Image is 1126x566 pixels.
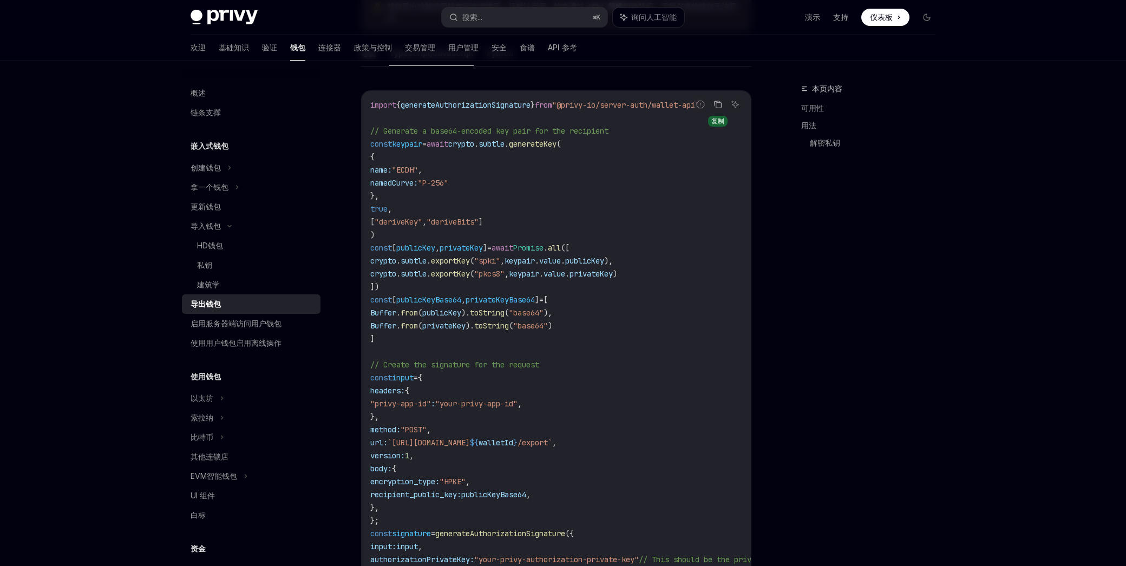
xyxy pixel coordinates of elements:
[370,399,431,409] span: "privy-app-id"
[440,243,483,253] span: privateKey
[548,321,552,331] span: )
[409,451,414,460] span: ,
[431,256,470,266] span: exportKey
[370,165,392,175] span: name:
[182,275,320,294] a: 建筑学
[513,321,548,331] span: "base64"
[370,334,375,344] span: ]
[548,243,561,253] span: all
[505,139,509,149] span: .
[370,386,405,396] span: headers:
[370,555,474,564] span: authorizationPrivateKey:
[370,243,392,253] span: const
[370,477,440,486] span: encryption_type:
[565,529,574,538] span: ({
[401,269,427,279] span: subtle
[427,425,431,435] span: ,
[182,314,320,333] a: 启用服务器端访问用户钱包
[448,139,474,149] span: crypto
[401,321,418,331] span: from
[418,165,422,175] span: ,
[405,386,409,396] span: {
[613,8,684,27] button: 询问人工智能
[370,204,388,214] span: true
[262,43,277,52] font: 验证
[370,139,392,149] span: const
[392,529,431,538] span: signature
[191,491,215,500] font: UI 组件
[396,100,401,110] span: {
[418,542,422,551] span: ,
[396,542,418,551] span: input
[396,295,461,305] span: publicKeyBase64
[191,544,206,553] font: 资金
[470,256,474,266] span: (
[396,256,401,266] span: .
[401,256,427,266] span: subtle
[191,338,281,347] font: 使用用户钱包启用离线操作
[631,12,677,22] font: 询问人工智能
[435,529,565,538] span: generateAuthorizationSignature
[505,256,535,266] span: keypair
[728,97,742,111] button: 询问人工智能
[492,243,513,253] span: await
[370,490,461,499] span: recipient_public_key:
[474,139,479,149] span: .
[197,241,223,250] font: HD钱包
[370,295,392,305] span: const
[565,269,569,279] span: .
[418,178,448,188] span: "P-256"
[191,108,221,117] font: 链条支撑
[370,503,379,512] span: },
[483,243,487,253] span: ]
[422,217,427,227] span: ,
[191,182,228,192] font: 拿一个钱包
[191,413,213,422] font: 索拉纳
[561,256,565,266] span: .
[435,243,440,253] span: ,
[427,217,479,227] span: "deriveBits"
[520,43,535,52] font: 食谱
[801,121,816,130] font: 用法
[370,126,608,136] span: // Generate a base64-encoded key pair for the recipient
[544,295,548,305] span: [
[396,269,401,279] span: .
[531,100,535,110] span: }
[318,35,341,61] a: 连接器
[801,117,944,134] a: 用法
[370,256,396,266] span: crypto
[596,13,601,21] font: K
[492,43,507,52] font: 安全
[354,43,392,52] font: 政策与控制
[401,100,531,110] span: generateAuthorizationSignature
[466,477,470,486] span: ,
[191,43,206,52] font: 欢迎
[370,542,396,551] span: input:
[604,256,613,266] span: ),
[427,256,431,266] span: .
[370,100,396,110] span: import
[509,321,513,331] span: (
[396,321,401,331] span: .
[812,84,842,93] font: 本页内容
[711,117,724,125] font: 复制
[370,321,396,331] span: Buffer
[509,269,539,279] span: keypair
[370,412,379,422] span: },
[418,373,422,383] span: {
[448,43,479,52] font: 用户管理
[500,256,505,266] span: ,
[191,510,206,519] font: 白标
[535,256,539,266] span: .
[370,217,375,227] span: [
[505,269,509,279] span: ,
[182,103,320,122] a: 链条支撑
[509,139,557,149] span: generateKey
[613,269,617,279] span: )
[535,295,539,305] span: ]
[462,12,482,22] font: 搜索...
[290,43,305,52] font: 钱包
[191,141,228,150] font: 嵌入式钱包
[370,451,405,460] span: version:
[392,373,414,383] span: input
